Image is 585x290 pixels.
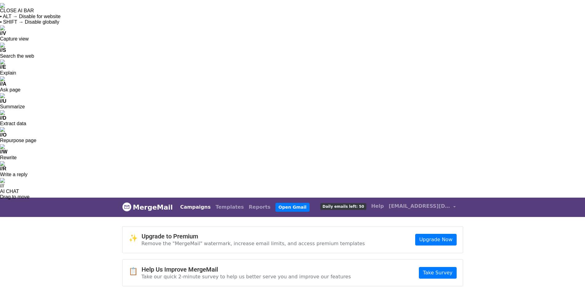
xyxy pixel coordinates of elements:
[213,201,246,213] a: Templates
[142,273,351,280] p: Take our quick 2-minute survey to help us better serve you and improve our features
[246,201,273,213] a: Reports
[122,202,131,211] img: MergeMail logo
[320,203,366,210] span: Daily emails left: 50
[142,233,365,240] h4: Upgrade to Premium
[142,266,351,273] h4: Help Us Improve MergeMail
[369,200,386,212] a: Help
[129,267,142,276] span: 📋
[142,240,365,247] p: Remove the "MergeMail" watermark, increase email limits, and access premium templates
[318,200,369,212] a: Daily emails left: 50
[415,234,456,246] a: Upgrade Now
[389,203,450,210] span: [EMAIL_ADDRESS][DOMAIN_NAME]
[178,201,213,213] a: Campaigns
[122,201,173,214] a: MergeMail
[275,203,310,212] a: Open Gmail
[419,267,456,279] a: Take Survey
[129,234,142,243] span: ✨
[386,200,458,215] a: [EMAIL_ADDRESS][DOMAIN_NAME]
